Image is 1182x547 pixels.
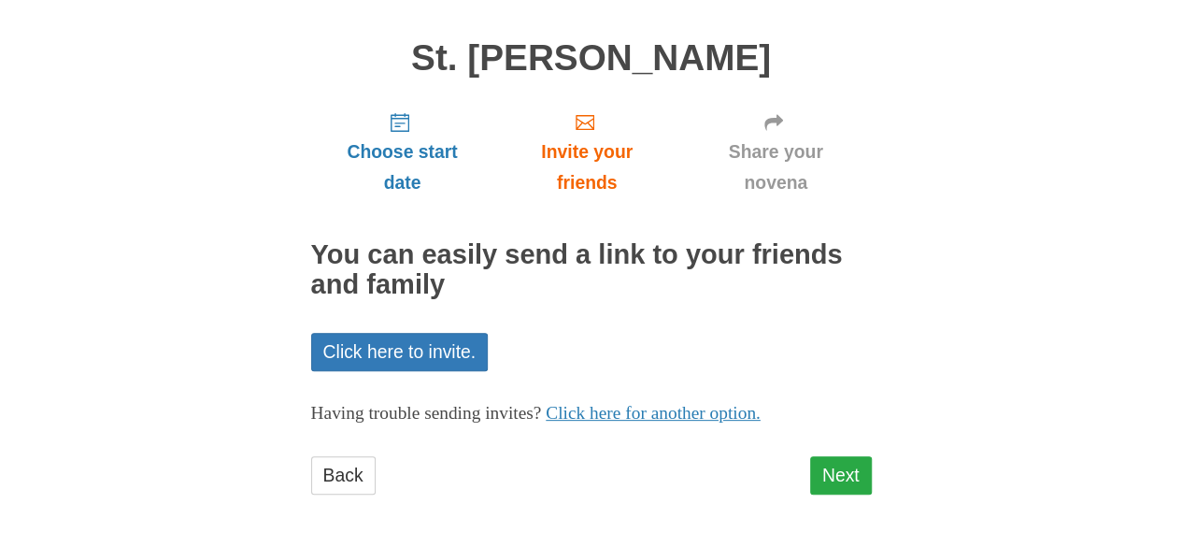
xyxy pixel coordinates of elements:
h1: St. [PERSON_NAME] [311,38,872,79]
span: Having trouble sending invites? [311,403,542,423]
a: Choose start date [311,96,494,208]
a: Click here for another option. [546,403,761,423]
h2: You can easily send a link to your friends and family [311,240,872,300]
span: Share your novena [699,137,853,198]
a: Back [311,456,376,495]
a: Click here to invite. [311,333,489,371]
span: Invite your friends [512,137,661,198]
a: Next [810,456,872,495]
a: Share your novena [680,96,872,208]
a: Invite your friends [493,96,679,208]
span: Choose start date [330,137,476,198]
